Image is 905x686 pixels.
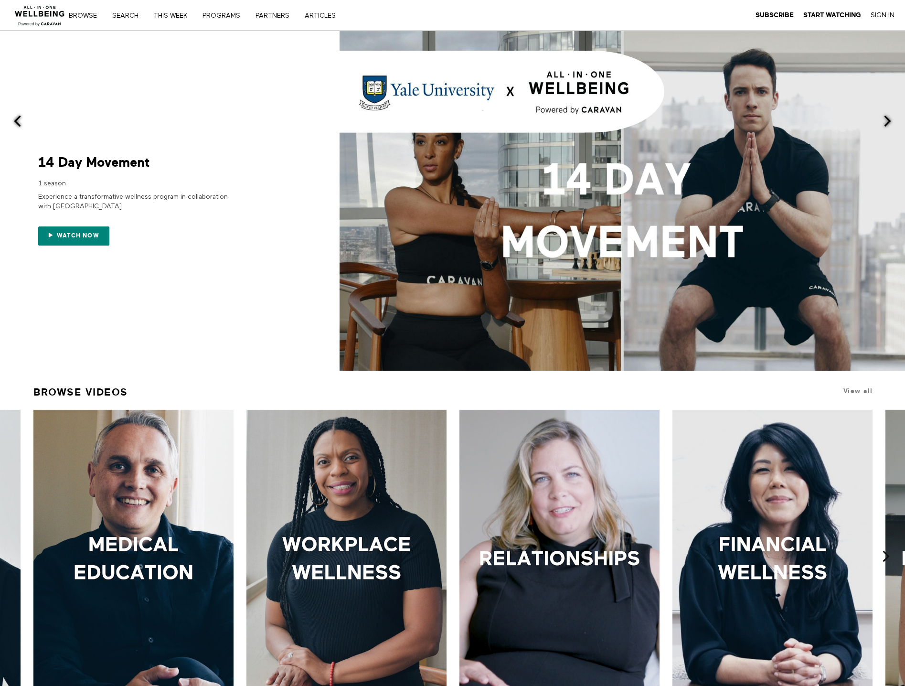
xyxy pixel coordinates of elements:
strong: Subscribe [756,11,794,19]
a: THIS WEEK [150,12,197,19]
a: View all [843,387,873,395]
a: Search [109,12,149,19]
a: PARTNERS [252,12,299,19]
nav: Primary [75,11,355,20]
a: Sign In [871,11,894,20]
a: Browse [65,12,107,19]
a: Start Watching [803,11,861,20]
a: Browse Videos [33,382,128,402]
a: PROGRAMS [199,12,250,19]
strong: Start Watching [803,11,861,19]
a: Subscribe [756,11,794,20]
a: ARTICLES [301,12,346,19]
